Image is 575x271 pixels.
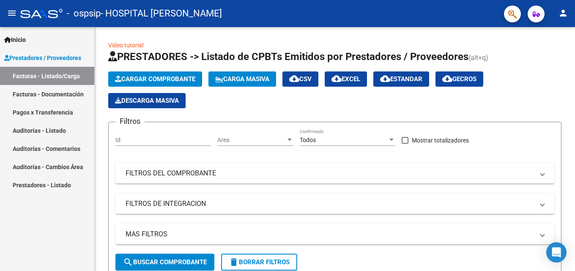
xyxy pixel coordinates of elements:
button: Descarga Masiva [108,93,186,108]
a: Video tutorial [108,42,143,49]
span: Area [217,137,286,144]
button: Buscar Comprobante [115,254,214,271]
mat-expansion-panel-header: MAS FILTROS [115,224,554,244]
span: Inicio [4,35,26,44]
button: Borrar Filtros [221,254,297,271]
div: Open Intercom Messenger [546,242,567,263]
span: Todos [300,137,316,143]
button: Estandar [373,71,429,87]
mat-panel-title: MAS FILTROS [126,230,534,239]
mat-icon: cloud_download [289,74,299,84]
button: Gecros [435,71,483,87]
span: Cargar Comprobante [115,75,195,83]
mat-expansion-panel-header: FILTROS DE INTEGRACION [115,194,554,214]
mat-icon: person [558,8,568,18]
span: Estandar [380,75,422,83]
mat-expansion-panel-header: FILTROS DEL COMPROBANTE [115,163,554,183]
span: - HOSPITAL [PERSON_NAME] [101,4,222,23]
span: Gecros [442,75,476,83]
span: Prestadores / Proveedores [4,53,81,63]
button: CSV [282,71,318,87]
app-download-masive: Descarga masiva de comprobantes (adjuntos) [108,93,186,108]
span: Descarga Masiva [115,97,179,104]
span: EXCEL [331,75,360,83]
span: (alt+q) [468,54,488,62]
button: Carga Masiva [208,71,276,87]
span: Borrar Filtros [229,258,290,266]
span: CSV [289,75,312,83]
mat-panel-title: FILTROS DEL COMPROBANTE [126,169,534,178]
button: EXCEL [325,71,367,87]
span: PRESTADORES -> Listado de CPBTs Emitidos por Prestadores / Proveedores [108,51,468,63]
mat-icon: delete [229,257,239,267]
mat-panel-title: FILTROS DE INTEGRACION [126,199,534,208]
span: Buscar Comprobante [123,258,207,266]
span: Mostrar totalizadores [412,135,469,145]
mat-icon: cloud_download [442,74,452,84]
mat-icon: cloud_download [331,74,342,84]
h3: Filtros [115,115,145,127]
span: Carga Masiva [215,75,269,83]
span: - ospsip [67,4,101,23]
mat-icon: search [123,257,133,267]
mat-icon: cloud_download [380,74,390,84]
button: Cargar Comprobante [108,71,202,87]
mat-icon: menu [7,8,17,18]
